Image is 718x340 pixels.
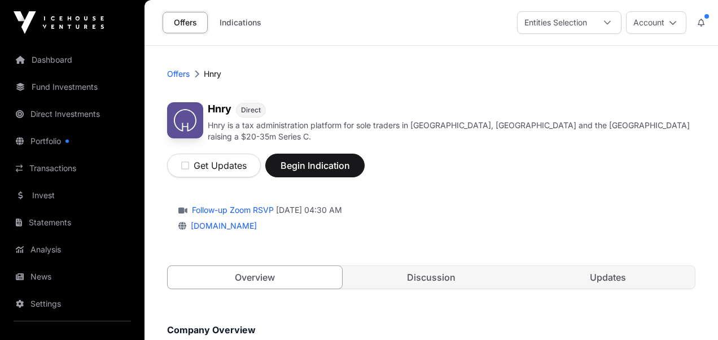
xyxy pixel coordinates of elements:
[9,183,135,208] a: Invest
[186,221,257,230] a: [DOMAIN_NAME]
[626,11,686,34] button: Account
[279,159,351,172] span: Begin Indication
[518,12,594,33] div: Entities Selection
[9,264,135,289] a: News
[265,165,365,176] a: Begin Indication
[167,68,190,80] a: Offers
[9,156,135,181] a: Transactions
[204,68,221,80] p: Hnry
[212,12,269,33] a: Indications
[276,204,342,216] span: [DATE] 04:30 AM
[9,102,135,127] a: Direct Investments
[9,237,135,262] a: Analysis
[167,154,261,177] button: Get Updates
[9,129,135,154] a: Portfolio
[265,154,365,177] button: Begin Indication
[344,266,519,289] a: Discussion
[167,265,343,289] a: Overview
[167,324,256,335] strong: Company Overview
[520,266,695,289] a: Updates
[14,11,104,34] img: Icehouse Ventures Logo
[662,286,718,340] iframe: Chat Widget
[9,210,135,235] a: Statements
[190,204,274,216] a: Follow-up Zoom RSVP
[208,120,695,142] p: Hnry is a tax administration platform for sole traders in [GEOGRAPHIC_DATA], [GEOGRAPHIC_DATA] an...
[9,75,135,99] a: Fund Investments
[9,291,135,316] a: Settings
[208,102,231,117] h1: Hnry
[168,266,695,289] nav: Tabs
[163,12,208,33] a: Offers
[9,47,135,72] a: Dashboard
[241,106,261,115] span: Direct
[167,102,203,138] img: Hnry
